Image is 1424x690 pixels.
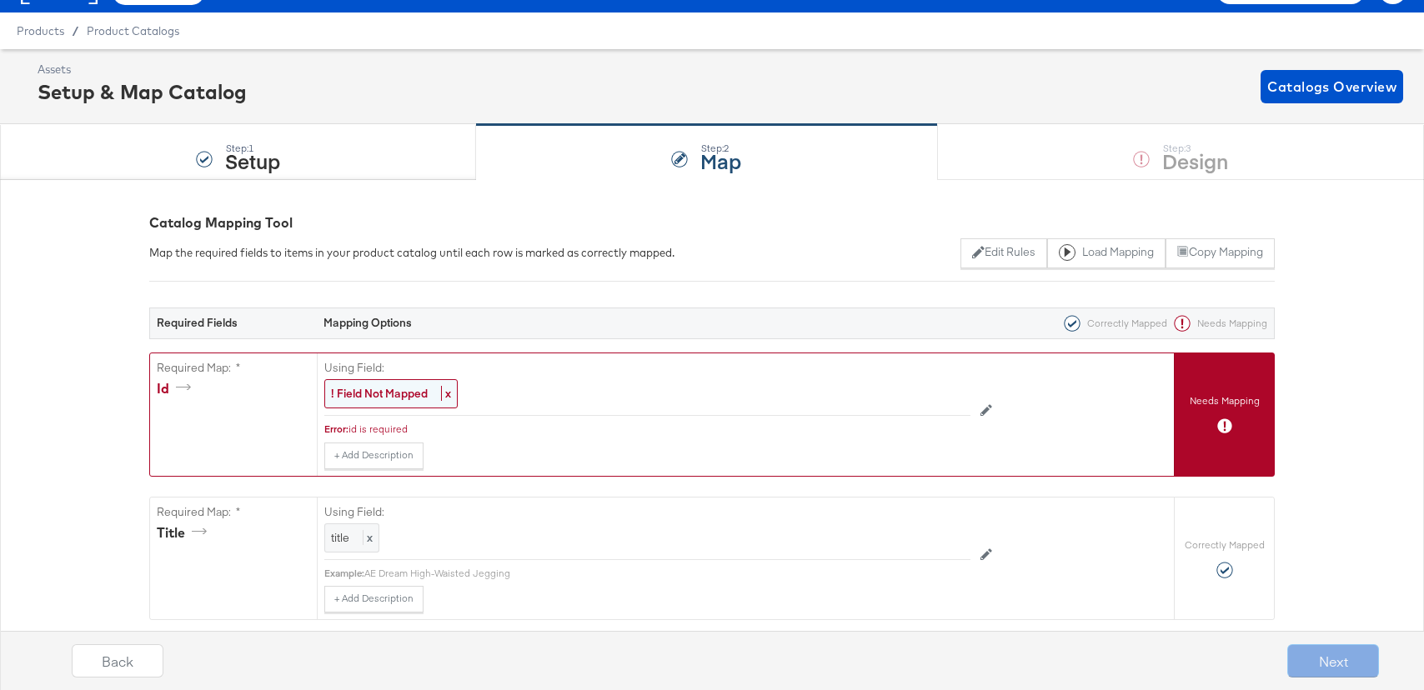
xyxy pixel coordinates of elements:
span: x [363,530,373,545]
button: Back [72,644,163,677]
label: Needs Mapping [1190,394,1260,407]
a: Product Catalogs [87,24,179,37]
span: title [331,530,349,545]
strong: Mapping Options [323,315,412,330]
strong: Map [700,147,741,174]
strong: Setup [225,147,280,174]
label: Correctly Mapped [1185,538,1265,552]
div: Assets [38,62,247,77]
button: Edit Rules [960,238,1046,268]
strong: ! Field Not Mapped [331,386,428,401]
div: Example: [324,567,364,580]
label: Required Map: * [157,360,310,376]
span: / [64,24,87,37]
button: Load Mapping [1047,238,1166,268]
div: id [157,379,197,398]
button: + Add Description [324,586,424,612]
div: Catalog Mapping Tool [149,213,1275,232]
div: Error: [324,422,348,436]
label: Using Field: [324,360,970,376]
div: Setup & Map Catalog [38,77,247,106]
span: x [441,386,451,401]
div: AE Dream High-Waisted Jegging [364,567,970,580]
span: Products [17,24,64,37]
button: Catalogs Overview [1261,70,1403,103]
div: Step: 2 [700,142,741,154]
div: Correctly Mapped [1057,315,1167,332]
div: Step: 1 [225,142,280,154]
span: Catalogs Overview [1267,75,1396,98]
label: Using Field: [324,504,970,520]
button: + Add Description [324,442,424,469]
strong: Required Fields [157,315,238,330]
div: Map the required fields to items in your product catalog until each row is marked as correctly ma... [149,245,674,261]
div: id is required [348,422,970,436]
div: title [157,523,213,542]
div: Needs Mapping [1167,315,1267,332]
label: Required Map: * [157,504,310,520]
button: Copy Mapping [1166,238,1275,268]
